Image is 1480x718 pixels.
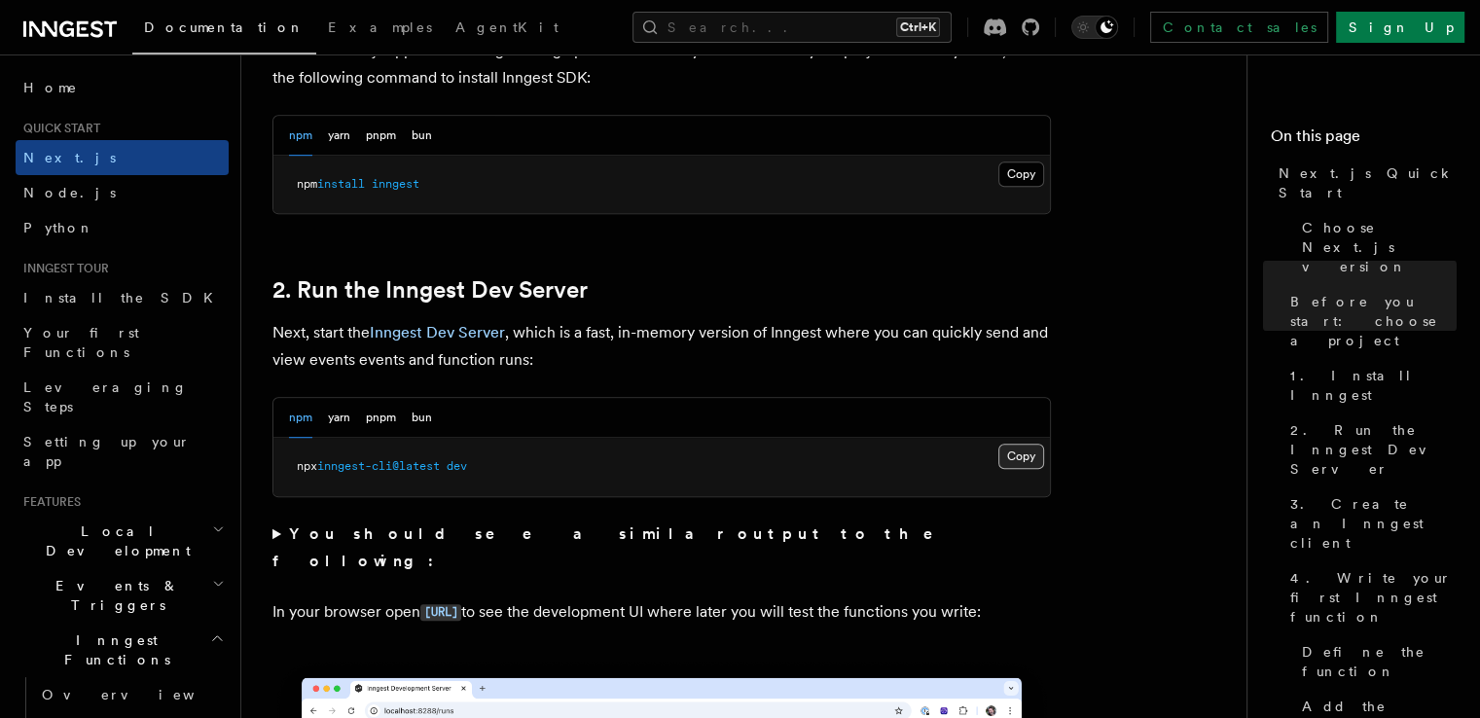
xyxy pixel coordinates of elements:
[328,116,350,156] button: yarn
[1271,156,1457,210] a: Next.js Quick Start
[896,18,940,37] kbd: Ctrl+K
[1290,420,1457,479] span: 2. Run the Inngest Dev Server
[1302,642,1457,681] span: Define the function
[16,370,229,424] a: Leveraging Steps
[23,434,191,469] span: Setting up your app
[23,379,188,414] span: Leveraging Steps
[144,19,305,35] span: Documentation
[412,398,432,438] button: bun
[16,261,109,276] span: Inngest tour
[317,459,440,473] span: inngest-cli@latest
[1294,634,1457,689] a: Define the function
[998,444,1044,469] button: Copy
[444,6,570,53] a: AgentKit
[23,150,116,165] span: Next.js
[23,290,225,305] span: Install the SDK
[632,12,952,43] button: Search...Ctrl+K
[297,459,317,473] span: npx
[316,6,444,53] a: Examples
[16,576,212,615] span: Events & Triggers
[1290,366,1457,405] span: 1. Install Inngest
[23,185,116,200] span: Node.js
[16,623,229,677] button: Inngest Functions
[1290,568,1457,627] span: 4. Write your first Inngest function
[289,116,312,156] button: npm
[289,398,312,438] button: npm
[1336,12,1464,43] a: Sign Up
[272,319,1051,374] p: Next, start the , which is a fast, in-memory version of Inngest where you can quickly send and vi...
[16,140,229,175] a: Next.js
[16,210,229,245] a: Python
[1282,560,1457,634] a: 4. Write your first Inngest function
[998,162,1044,187] button: Copy
[1294,210,1457,284] a: Choose Next.js version
[1150,12,1328,43] a: Contact sales
[297,177,317,191] span: npm
[16,70,229,105] a: Home
[23,325,139,360] span: Your first Functions
[1279,163,1457,202] span: Next.js Quick Start
[420,604,461,621] code: [URL]
[1071,16,1118,39] button: Toggle dark mode
[16,521,212,560] span: Local Development
[16,630,210,669] span: Inngest Functions
[272,598,1051,627] p: In your browser open to see the development UI where later you will test the functions you write:
[272,521,1051,575] summary: You should see a similar output to the following:
[328,19,432,35] span: Examples
[366,116,396,156] button: pnpm
[328,398,350,438] button: yarn
[412,116,432,156] button: bun
[16,514,229,568] button: Local Development
[16,121,100,136] span: Quick start
[16,280,229,315] a: Install the SDK
[1302,218,1457,276] span: Choose Next.js version
[16,315,229,370] a: Your first Functions
[272,37,1051,91] p: With the Next.js app now running running open a new tab in your terminal. In your project directo...
[16,568,229,623] button: Events & Triggers
[455,19,559,35] span: AgentKit
[366,398,396,438] button: pnpm
[370,323,505,341] a: Inngest Dev Server
[1282,413,1457,486] a: 2. Run the Inngest Dev Server
[16,494,81,510] span: Features
[317,177,365,191] span: install
[1290,292,1457,350] span: Before you start: choose a project
[420,602,461,621] a: [URL]
[372,177,419,191] span: inngest
[132,6,316,54] a: Documentation
[34,677,229,712] a: Overview
[272,524,960,570] strong: You should see a similar output to the following:
[272,276,588,304] a: 2. Run the Inngest Dev Server
[447,459,467,473] span: dev
[42,687,242,702] span: Overview
[1282,486,1457,560] a: 3. Create an Inngest client
[16,424,229,479] a: Setting up your app
[1282,284,1457,358] a: Before you start: choose a project
[23,220,94,235] span: Python
[1290,494,1457,553] span: 3. Create an Inngest client
[23,78,78,97] span: Home
[1271,125,1457,156] h4: On this page
[1282,358,1457,413] a: 1. Install Inngest
[16,175,229,210] a: Node.js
